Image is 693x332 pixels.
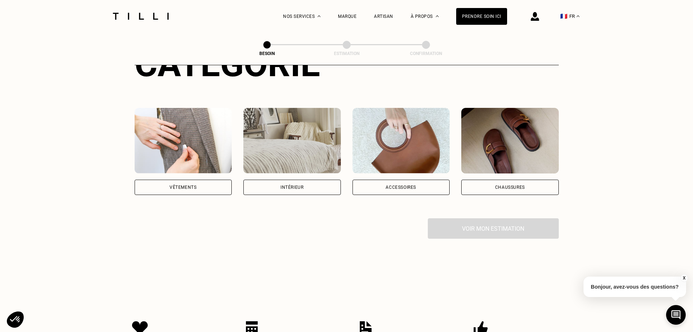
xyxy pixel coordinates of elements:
[353,108,450,173] img: Accessoires
[461,108,559,173] img: Chaussures
[584,277,686,297] p: Bonjour, avez-vous des questions?
[386,185,416,190] div: Accessoires
[577,15,580,17] img: menu déroulant
[374,14,393,19] a: Artisan
[456,8,507,25] a: Prendre soin ici
[318,15,320,17] img: Menu déroulant
[231,51,303,56] div: Besoin
[280,185,303,190] div: Intérieur
[310,51,383,56] div: Estimation
[680,274,688,282] button: X
[560,13,567,20] span: 🇫🇷
[135,108,232,173] img: Vêtements
[170,185,196,190] div: Vêtements
[110,13,171,20] img: Logo du service de couturière Tilli
[243,108,341,173] img: Intérieur
[531,12,539,21] img: icône connexion
[495,185,525,190] div: Chaussures
[338,14,357,19] a: Marque
[390,51,462,56] div: Confirmation
[436,15,439,17] img: Menu déroulant à propos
